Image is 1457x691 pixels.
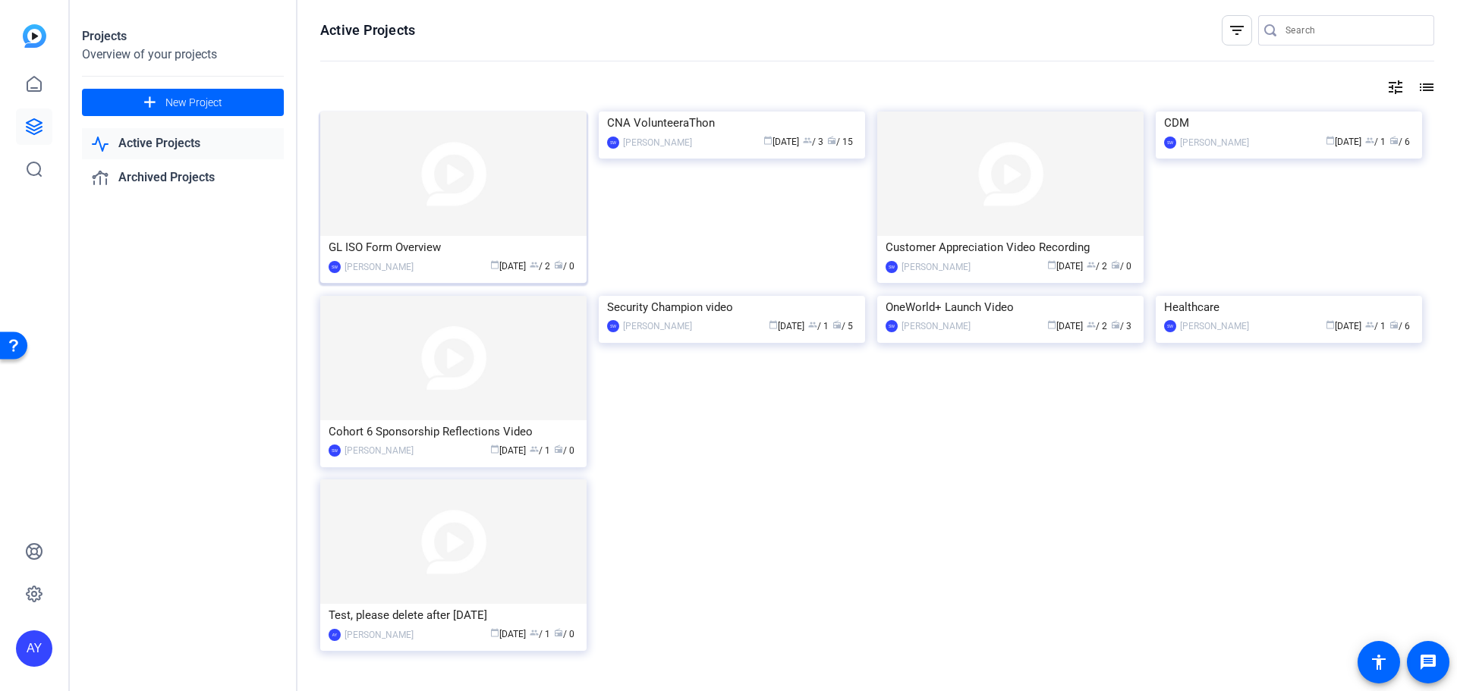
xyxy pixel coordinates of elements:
span: calendar_today [490,260,499,269]
div: GL ISO Form Overview [329,236,578,259]
span: / 2 [1087,261,1107,272]
span: / 0 [554,261,574,272]
span: [DATE] [490,445,526,456]
div: SW [886,320,898,332]
span: radio [827,136,836,145]
span: calendar_today [763,136,773,145]
div: AY [16,630,52,667]
span: [DATE] [1326,321,1361,331]
span: New Project [165,95,222,111]
div: [PERSON_NAME] [1180,319,1249,334]
mat-icon: tune [1386,78,1405,96]
span: group [803,136,812,145]
div: [PERSON_NAME] [902,259,971,275]
div: AY [329,629,341,641]
span: radio [554,444,563,454]
span: radio [1389,320,1399,329]
img: blue-gradient.svg [23,24,46,48]
span: [DATE] [490,261,526,272]
span: calendar_today [1047,320,1056,329]
div: SW [329,261,341,273]
span: calendar_today [1047,260,1056,269]
div: [PERSON_NAME] [623,135,692,150]
div: [PERSON_NAME] [345,627,414,642]
span: / 0 [554,445,574,456]
div: [PERSON_NAME] [623,319,692,334]
span: / 1 [1365,137,1386,147]
a: Active Projects [82,128,284,159]
span: / 2 [1087,321,1107,331]
span: / 0 [554,629,574,639]
span: radio [1111,260,1120,269]
span: / 6 [1389,137,1410,147]
div: [PERSON_NAME] [345,443,414,458]
div: CDM [1164,112,1414,134]
span: radio [554,260,563,269]
div: OneWorld+ Launch Video [886,296,1135,319]
div: Customer Appreciation Video Recording [886,236,1135,259]
span: calendar_today [769,320,778,329]
span: calendar_today [490,444,499,454]
div: [PERSON_NAME] [345,259,414,275]
span: group [1365,136,1374,145]
div: Overview of your projects [82,46,284,64]
span: group [1087,320,1096,329]
div: [PERSON_NAME] [1180,135,1249,150]
h1: Active Projects [320,21,415,39]
div: Test, please delete after [DATE] [329,604,578,627]
a: Archived Projects [82,162,284,193]
div: SW [329,444,341,457]
div: SW [607,320,619,332]
div: Security Champion video [607,296,857,319]
mat-icon: add [140,93,159,112]
input: Search [1285,21,1422,39]
span: / 1 [530,445,550,456]
span: / 1 [808,321,829,331]
div: SW [886,261,898,273]
mat-icon: accessibility [1370,653,1388,671]
div: Healthcare [1164,296,1414,319]
span: radio [1111,320,1120,329]
span: / 6 [1389,321,1410,331]
div: CNA VolunteeraThon [607,112,857,134]
span: group [530,444,539,454]
div: SW [1164,137,1176,149]
mat-icon: list [1416,78,1434,96]
span: radio [1389,136,1399,145]
span: [DATE] [1326,137,1361,147]
span: [DATE] [490,629,526,639]
div: SW [1164,320,1176,332]
div: [PERSON_NAME] [902,319,971,334]
span: group [530,260,539,269]
span: [DATE] [1047,321,1083,331]
div: Cohort 6 Sponsorship Reflections Video [329,420,578,443]
span: [DATE] [763,137,799,147]
span: calendar_today [1326,320,1335,329]
span: / 0 [1111,261,1131,272]
mat-icon: message [1419,653,1437,671]
mat-icon: filter_list [1228,21,1246,39]
span: / 2 [530,261,550,272]
span: radio [832,320,842,329]
span: [DATE] [769,321,804,331]
span: group [1365,320,1374,329]
span: / 15 [827,137,853,147]
span: group [1087,260,1096,269]
span: / 3 [1111,321,1131,331]
span: group [808,320,817,329]
span: / 5 [832,321,853,331]
div: Projects [82,27,284,46]
button: New Project [82,89,284,116]
span: calendar_today [490,628,499,637]
span: / 1 [530,629,550,639]
span: / 1 [1365,321,1386,331]
span: [DATE] [1047,261,1083,272]
span: group [530,628,539,637]
div: SW [607,137,619,149]
span: / 3 [803,137,823,147]
span: radio [554,628,563,637]
span: calendar_today [1326,136,1335,145]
